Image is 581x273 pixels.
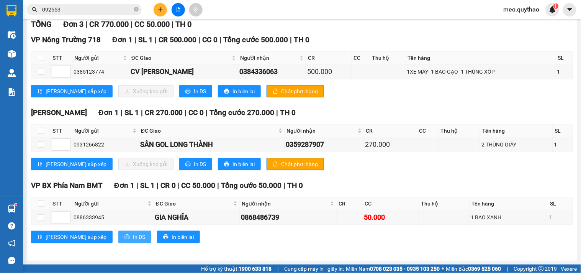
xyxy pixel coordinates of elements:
[51,125,72,137] th: STT
[442,267,444,270] span: ⚪️
[498,5,546,14] span: meo.quythao
[549,6,556,13] img: icon-new-feature
[114,181,134,190] span: Đơn 1
[74,213,152,222] div: 0886333945
[306,52,352,64] th: CR
[112,35,133,44] span: Đơn 1
[224,35,288,44] span: Tổng cước 500.000
[417,125,439,137] th: CC
[46,233,106,241] span: [PERSON_NAME] sắp xếp
[179,158,212,170] button: printerIn DS
[507,265,508,273] span: |
[284,265,344,273] span: Cung cấp máy in - giấy in:
[406,52,556,64] th: Tên hàng
[175,7,181,12] span: file-add
[140,181,155,190] span: SL 1
[193,7,198,12] span: aim
[550,213,571,222] div: 1
[277,108,278,117] span: |
[157,181,159,190] span: |
[134,7,139,12] span: close-circle
[185,89,191,95] span: printer
[352,52,370,64] th: CC
[218,85,261,97] button: printerIn biên lai
[218,181,219,190] span: |
[189,108,204,117] span: CC 0
[563,3,576,16] button: caret-down
[481,140,551,149] div: 2 THÙNG GIẤY
[239,266,272,272] strong: 1900 633 818
[206,108,208,117] span: |
[277,265,278,273] span: |
[439,125,480,137] th: Thu hộ
[538,266,544,271] span: copyright
[156,199,232,208] span: ĐC Giao
[203,35,218,44] span: CC 0
[8,205,16,213] img: warehouse-icon
[194,87,206,95] span: In DS
[133,233,145,241] span: In DS
[224,89,229,95] span: printer
[163,234,169,240] span: printer
[267,85,324,97] button: lockChốt phơi hàng
[8,69,16,77] img: warehouse-icon
[284,181,286,190] span: |
[141,108,143,117] span: |
[118,85,173,97] button: downloadXuống kho gửi
[239,66,304,77] div: 0384336063
[556,52,573,64] th: SL
[480,125,553,137] th: Tên hàng
[242,199,329,208] span: Người nhận
[89,20,129,29] span: CR 770.000
[179,85,212,97] button: printerIn DS
[201,265,272,273] span: Hỗ trợ kỹ thuật:
[232,87,255,95] span: In biên lai
[273,161,278,168] span: lock
[8,222,15,230] span: question-circle
[470,197,549,210] th: Tên hàng
[159,35,197,44] span: CR 500.000
[157,231,200,243] button: printerIn biên lai
[74,127,131,135] span: Người gửi
[286,139,363,150] div: 0359287907
[210,108,275,117] span: Tổng cước 270.000
[136,181,138,190] span: |
[15,204,17,206] sup: 1
[145,108,183,117] span: CR 270.000
[31,231,113,243] button: sort-ascending[PERSON_NAME] sắp xếp
[141,127,277,135] span: ĐC Giao
[194,160,206,168] span: In DS
[218,158,261,170] button: printerIn biên lai
[294,35,310,44] span: TH 0
[182,181,216,190] span: CC 50.000
[267,158,324,170] button: lockChốt phơi hàng
[370,266,440,272] strong: 0708 023 035 - 0935 103 250
[131,20,133,29] span: |
[280,108,296,117] span: TH 0
[31,20,52,29] span: TỔNG
[118,231,151,243] button: printerIn DS
[74,67,128,76] div: 0385123774
[220,35,222,44] span: |
[189,3,203,16] button: aim
[51,197,72,210] th: STT
[185,161,191,168] span: printer
[446,265,501,273] span: Miền Bắc
[155,35,157,44] span: |
[172,3,185,16] button: file-add
[124,108,139,117] span: SL 1
[241,212,335,223] div: 0868486739
[85,20,87,29] span: |
[31,181,103,190] span: VP BX Phía Nam BMT
[566,6,573,13] span: caret-down
[172,233,194,241] span: In biên lai
[175,20,191,29] span: TH 0
[281,160,318,168] span: Chốt phơi hàng
[290,35,292,44] span: |
[364,212,418,223] div: 50.000
[46,160,106,168] span: [PERSON_NAME] sắp xếp
[553,125,573,137] th: SL
[98,108,119,117] span: Đơn 1
[118,158,173,170] button: downloadXuống kho gửi
[419,197,470,210] th: Thu hộ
